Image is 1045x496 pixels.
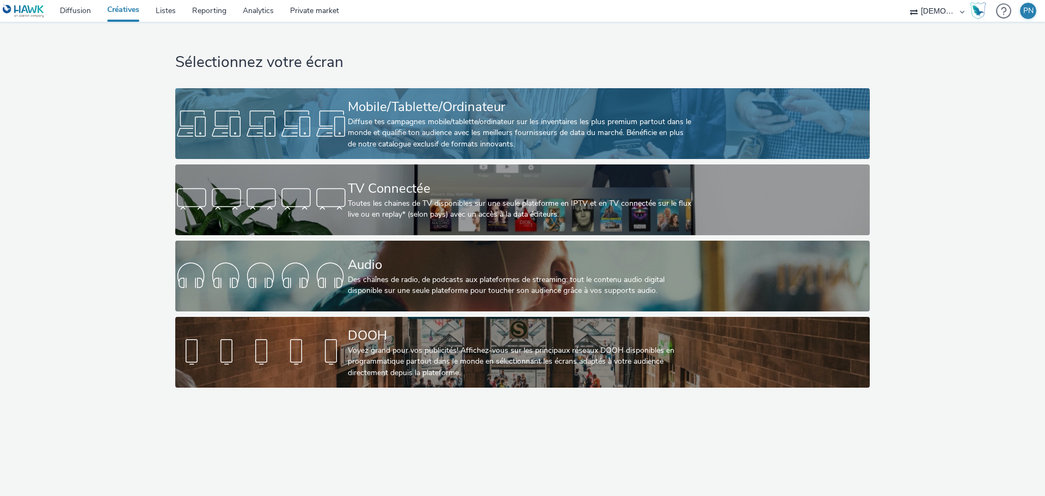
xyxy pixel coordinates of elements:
div: Diffuse tes campagnes mobile/tablette/ordinateur sur les inventaires les plus premium partout dan... [348,117,693,150]
div: Des chaînes de radio, de podcasts aux plateformes de streaming: tout le contenu audio digital dis... [348,274,693,297]
div: Audio [348,255,693,274]
img: undefined Logo [3,4,45,18]
a: TV ConnectéeToutes les chaines de TV disponibles sur une seule plateforme en IPTV et en TV connec... [175,164,869,235]
div: Voyez grand pour vos publicités! Affichez-vous sur les principaux réseaux DOOH disponibles en pro... [348,345,693,378]
a: AudioDes chaînes de radio, de podcasts aux plateformes de streaming: tout le contenu audio digita... [175,241,869,311]
a: Hawk Academy [970,2,991,20]
div: DOOH [348,326,693,345]
div: Toutes les chaines de TV disponibles sur une seule plateforme en IPTV et en TV connectée sur le f... [348,198,693,221]
img: Hawk Academy [970,2,986,20]
a: DOOHVoyez grand pour vos publicités! Affichez-vous sur les principaux réseaux DOOH disponibles en... [175,317,869,388]
div: TV Connectée [348,179,693,198]
h1: Sélectionnez votre écran [175,52,869,73]
div: Mobile/Tablette/Ordinateur [348,97,693,117]
a: Mobile/Tablette/OrdinateurDiffuse tes campagnes mobile/tablette/ordinateur sur les inventaires le... [175,88,869,159]
div: PN [1023,3,1034,19]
